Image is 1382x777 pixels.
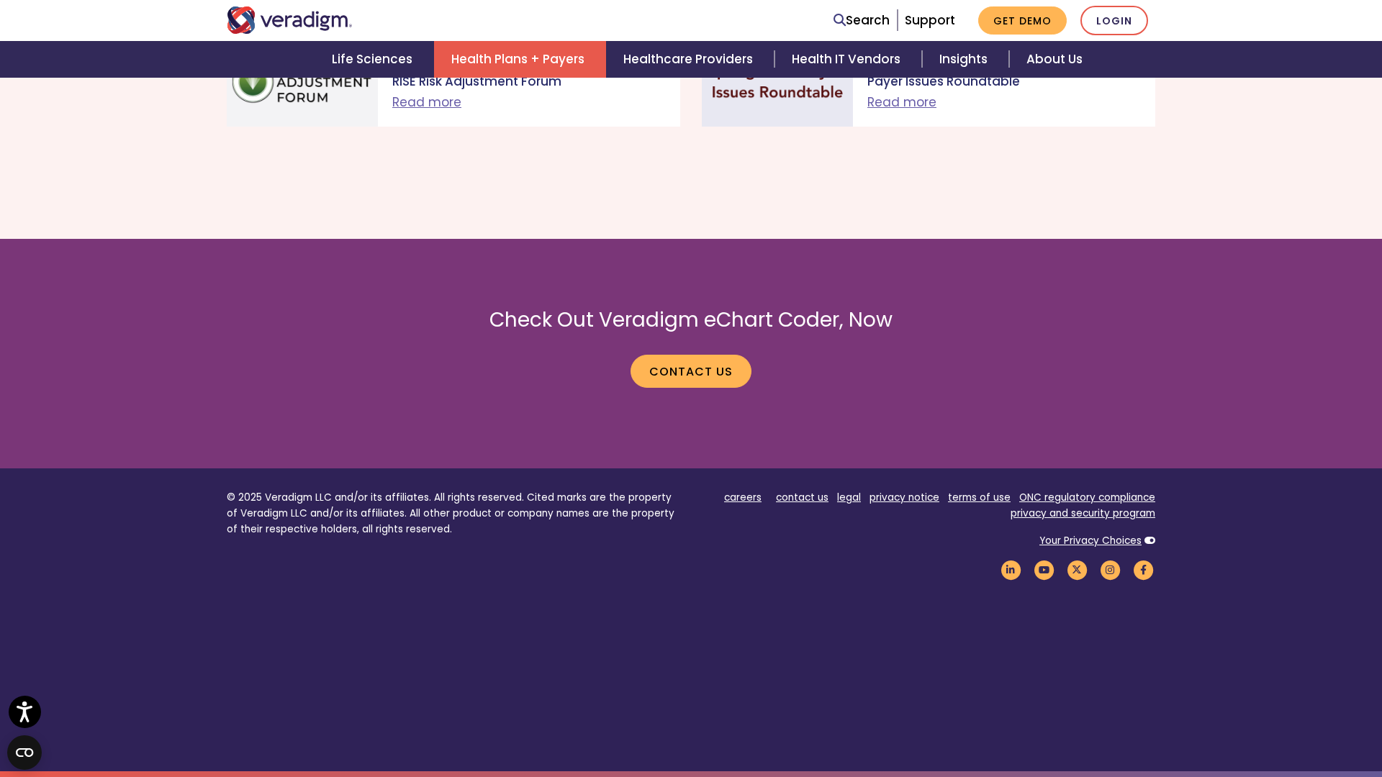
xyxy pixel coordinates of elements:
[1080,6,1148,35] a: Login
[227,308,1155,332] h2: Check Out Veradigm eChart Coder, Now
[7,735,42,770] button: Open CMP widget
[867,94,936,111] a: Read more
[870,491,939,504] a: privacy notice
[867,74,1141,90] p: Payer Issues Roundtable
[1031,563,1056,576] a: Veradigm YouTube Link
[1131,563,1155,576] a: Veradigm Facebook Link
[837,491,861,504] a: legal
[227,6,353,34] img: Veradigm logo
[776,491,828,504] a: contact us
[905,12,955,29] a: Support
[922,41,1009,78] a: Insights
[774,41,922,78] a: Health IT Vendors
[834,11,890,30] a: Search
[1011,506,1155,520] a: privacy and security program
[948,491,1011,504] a: terms of use
[434,41,606,78] a: Health Plans + Payers
[227,490,680,537] p: © 2025 Veradigm LLC and/or its affiliates. All rights reserved. Cited marks are the property of V...
[1009,41,1100,78] a: About Us
[1065,563,1089,576] a: Veradigm Twitter Link
[998,563,1023,576] a: Veradigm LinkedIn Link
[606,41,774,78] a: Healthcare Providers
[1098,563,1122,576] a: Veradigm Instagram Link
[1019,491,1155,504] a: ONC regulatory compliance
[724,491,762,504] a: careers
[1039,534,1142,547] a: Your Privacy Choices
[631,355,751,388] a: Contact us
[392,94,461,111] a: Read more
[978,6,1067,35] a: Get Demo
[315,41,434,78] a: Life Sciences
[392,74,666,90] p: RISE Risk Adjustment Forum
